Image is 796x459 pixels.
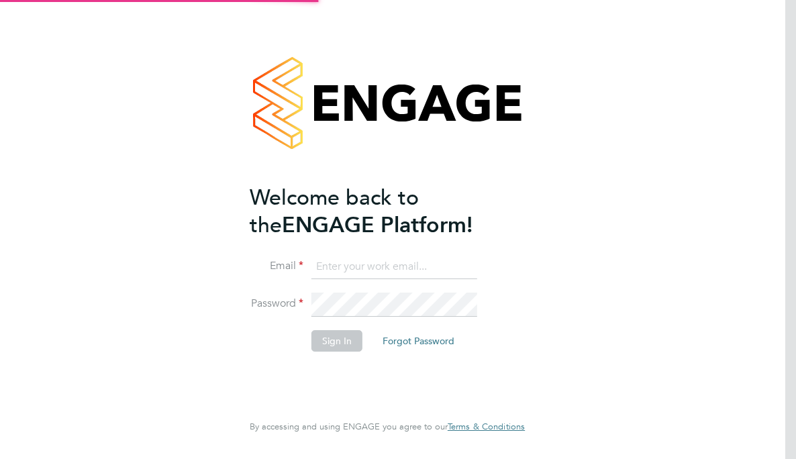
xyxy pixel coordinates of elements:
button: Sign In [311,330,362,352]
label: Password [250,297,303,311]
input: Enter your work email... [311,255,477,279]
h2: ENGAGE Platform! [250,184,511,239]
label: Email [250,259,303,273]
span: Terms & Conditions [448,421,525,432]
button: Forgot Password [372,330,465,352]
a: Terms & Conditions [448,421,525,432]
span: Welcome back to the [250,185,419,238]
span: By accessing and using ENGAGE you agree to our [250,421,525,432]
